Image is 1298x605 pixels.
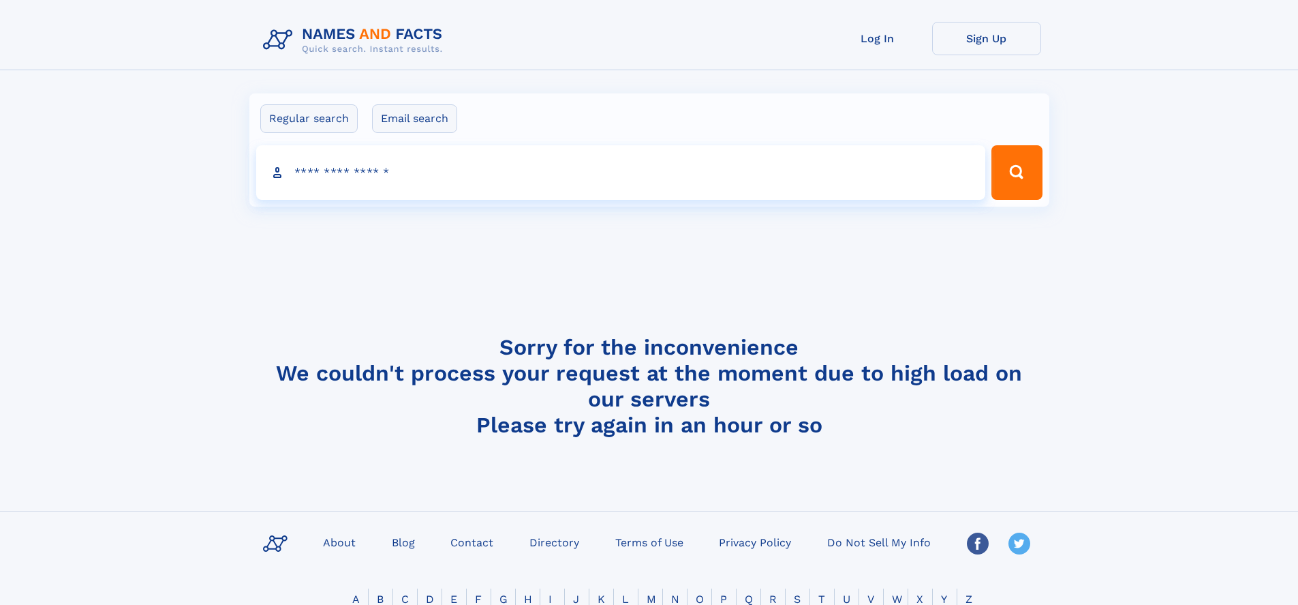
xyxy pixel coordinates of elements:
a: Contact [445,532,499,552]
img: Facebook [967,533,989,555]
h4: Sorry for the inconvenience We couldn't process your request at the moment due to high load on ou... [258,334,1041,438]
a: About [318,532,361,552]
a: Do Not Sell My Info [822,532,936,552]
a: Directory [524,532,585,552]
a: Privacy Policy [713,532,797,552]
label: Email search [372,104,457,133]
a: Terms of Use [610,532,689,552]
a: Blog [386,532,420,552]
label: Regular search [260,104,358,133]
img: Logo Names and Facts [258,22,454,59]
input: search input [256,145,986,200]
button: Search Button [991,145,1042,200]
a: Sign Up [932,22,1041,55]
a: Log In [823,22,932,55]
img: Twitter [1008,533,1030,555]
